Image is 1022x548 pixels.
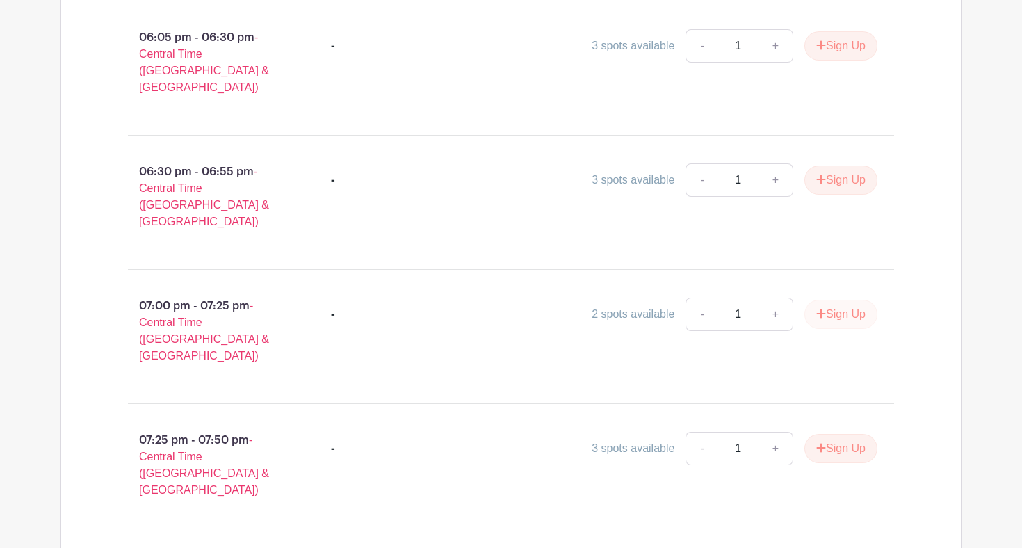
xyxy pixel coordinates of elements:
a: - [686,432,717,465]
a: - [686,298,717,331]
div: - [331,38,335,54]
button: Sign Up [804,300,877,329]
p: 06:30 pm - 06:55 pm [106,158,309,236]
a: + [759,163,793,197]
div: - [331,306,335,323]
button: Sign Up [804,31,877,61]
a: + [759,29,793,63]
div: - [331,172,335,188]
div: 3 spots available [592,38,674,54]
a: + [759,298,793,331]
a: - [686,163,717,197]
button: Sign Up [804,166,877,195]
p: 07:25 pm - 07:50 pm [106,426,309,504]
p: 07:00 pm - 07:25 pm [106,292,309,370]
p: 06:05 pm - 06:30 pm [106,24,309,102]
span: - Central Time ([GEOGRAPHIC_DATA] & [GEOGRAPHIC_DATA]) [139,300,269,362]
div: - [331,440,335,457]
div: 3 spots available [592,172,674,188]
span: - Central Time ([GEOGRAPHIC_DATA] & [GEOGRAPHIC_DATA]) [139,434,269,496]
button: Sign Up [804,434,877,463]
div: 2 spots available [592,306,674,323]
a: - [686,29,717,63]
a: + [759,432,793,465]
span: - Central Time ([GEOGRAPHIC_DATA] & [GEOGRAPHIC_DATA]) [139,166,269,227]
span: - Central Time ([GEOGRAPHIC_DATA] & [GEOGRAPHIC_DATA]) [139,31,269,93]
div: 3 spots available [592,440,674,457]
